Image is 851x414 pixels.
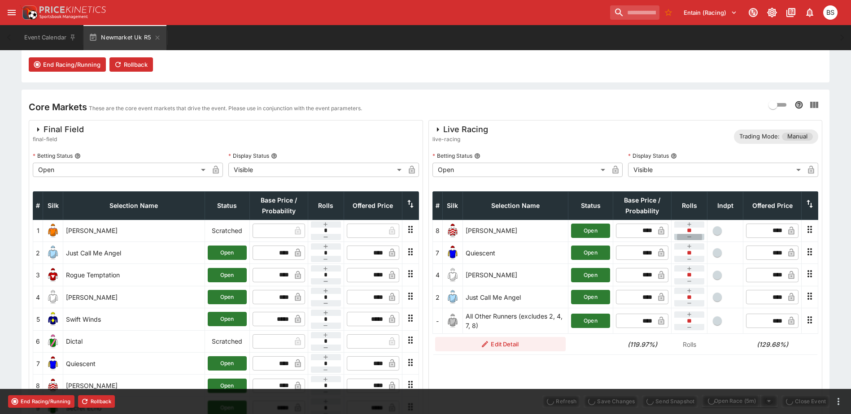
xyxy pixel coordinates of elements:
[432,163,608,177] div: Open
[33,163,209,177] div: Open
[432,264,442,286] td: 4
[445,314,460,328] img: blank-silk.png
[672,191,707,220] th: Rolls
[432,124,488,135] div: Live Racing
[463,286,568,308] td: Just Call Me Angel
[678,5,742,20] button: Select Tenant
[707,191,743,220] th: Independent
[463,242,568,264] td: Quiescent
[432,286,442,308] td: 2
[29,57,106,72] button: End Racing/Running
[445,246,460,260] img: runner 7
[432,152,472,160] p: Betting Status
[671,153,677,159] button: Display Status
[89,104,362,113] p: These are the core event markets that drive the event. Please use in conjunction with the event p...
[33,286,43,308] td: 4
[571,268,610,282] button: Open
[208,268,247,282] button: Open
[463,220,568,241] td: [PERSON_NAME]
[83,25,166,50] button: Newmarket Uk R5
[29,101,87,113] h4: Core Markets
[616,340,669,349] h6: (119.97%)
[571,224,610,238] button: Open
[833,396,844,407] button: more
[208,379,247,393] button: Open
[33,191,43,220] th: #
[46,224,60,238] img: runner 1
[674,340,705,349] p: Rolls
[568,191,613,220] th: Status
[33,152,73,160] p: Betting Status
[46,379,60,393] img: runner 8
[463,191,568,220] th: Selection Name
[33,242,43,264] td: 2
[33,308,43,330] td: 5
[20,4,38,22] img: PriceKinetics Logo
[743,191,802,220] th: Offered Price
[249,191,308,220] th: Base Price / Probability
[445,224,460,238] img: runner 8
[63,191,205,220] th: Selection Name
[4,4,20,21] button: open drawer
[63,264,205,286] td: Rogue Temptation
[63,286,205,308] td: [PERSON_NAME]
[63,375,205,397] td: [PERSON_NAME]
[46,356,60,371] img: runner 7
[432,220,442,241] td: 8
[702,395,778,407] div: split button
[8,395,74,408] button: End Racing/Running
[46,312,60,326] img: runner 5
[442,191,463,220] th: Silk
[208,226,247,235] p: Scratched
[308,191,344,220] th: Rolls
[33,330,43,352] td: 6
[205,191,249,220] th: Status
[782,132,813,141] span: Manual
[820,3,840,22] button: Brendan Scoble
[33,375,43,397] td: 8
[445,268,460,282] img: runner 4
[344,191,402,220] th: Offered Price
[208,336,247,346] p: Scratched
[764,4,780,21] button: Toggle light/dark mode
[432,242,442,264] td: 7
[78,395,115,408] button: Rollback
[463,264,568,286] td: [PERSON_NAME]
[19,25,82,50] button: Event Calendar
[208,290,247,304] button: Open
[43,191,63,220] th: Silk
[46,334,60,349] img: runner 6
[39,6,106,13] img: PriceKinetics
[74,153,81,159] button: Betting Status
[571,246,610,260] button: Open
[33,220,43,241] td: 1
[628,163,804,177] div: Visible
[228,152,269,160] p: Display Status
[208,246,247,260] button: Open
[628,152,669,160] p: Display Status
[39,15,88,19] img: Sportsbook Management
[783,4,799,21] button: Documentation
[445,290,460,304] img: runner 2
[746,340,799,349] h6: (129.68%)
[208,356,247,371] button: Open
[435,337,566,351] button: Edit Detail
[661,5,676,20] button: No Bookmarks
[33,264,43,286] td: 3
[823,5,838,20] div: Brendan Scoble
[46,246,60,260] img: runner 2
[571,290,610,304] button: Open
[63,242,205,264] td: Just Call Me Angel
[571,314,610,328] button: Open
[63,220,205,241] td: [PERSON_NAME]
[271,153,277,159] button: Display Status
[463,308,568,334] td: All Other Runners (excludes 2, 4, 7, 8)
[610,5,659,20] input: search
[63,308,205,330] td: Swift Winds
[33,124,84,135] div: Final Field
[613,191,672,220] th: Base Price / Probability
[432,191,442,220] th: #
[228,163,404,177] div: Visible
[432,135,488,144] span: live-racing
[802,4,818,21] button: Notifications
